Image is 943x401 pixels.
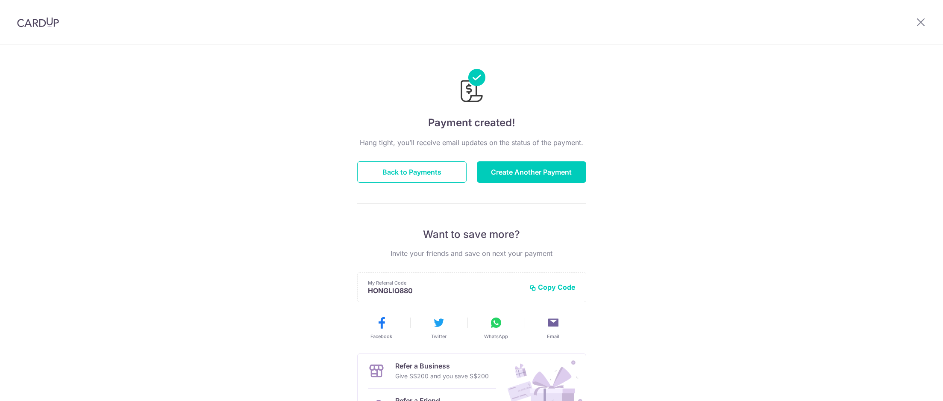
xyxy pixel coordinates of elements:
button: Copy Code [529,283,576,291]
p: My Referral Code [368,279,523,286]
span: Facebook [370,333,392,340]
iframe: Opens a widget where you can find more information [888,375,934,397]
span: WhatsApp [484,333,508,340]
button: Email [528,316,579,340]
button: WhatsApp [471,316,521,340]
h4: Payment created! [357,115,586,131]
p: Refer a Business [395,361,489,371]
p: HONGLIO880 [368,286,523,295]
span: Email [547,333,559,340]
p: Want to save more? [357,228,586,241]
p: Hang tight, you’ll receive email updates on the status of the payment. [357,137,586,148]
img: Payments [458,69,485,105]
span: Twitter [431,333,447,340]
button: Back to Payments [357,161,467,183]
p: Invite your friends and save on next your payment [357,248,586,258]
button: Create Another Payment [477,161,586,183]
img: CardUp [17,17,59,27]
button: Facebook [356,316,407,340]
p: Give S$200 and you save S$200 [395,371,489,381]
button: Twitter [414,316,464,340]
